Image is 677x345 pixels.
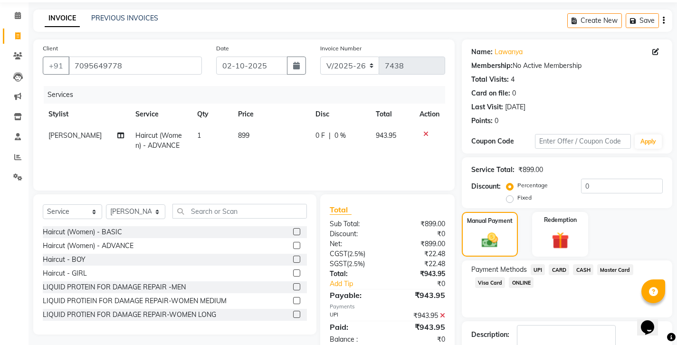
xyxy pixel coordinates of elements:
button: +91 [43,57,69,75]
th: Service [130,104,191,125]
input: Search by Name/Mobile/Email/Code [68,57,202,75]
div: ₹943.95 [387,321,452,333]
input: Search or Scan [172,204,307,219]
span: Master Card [597,264,633,275]
div: Last Visit: [471,102,503,112]
th: Price [232,104,309,125]
img: _gift.svg [546,230,574,251]
div: Coupon Code [471,136,535,146]
span: 2.5% [349,260,363,268]
label: Redemption [544,216,577,224]
div: Name: [471,47,493,57]
div: Description: [471,330,509,340]
span: Payment Methods [471,265,527,275]
label: Client [43,44,58,53]
span: Visa Card [475,277,505,288]
div: Discount: [471,182,501,192]
div: Balance : [323,335,387,345]
a: Lawanya [495,47,523,57]
div: 0 [512,88,516,98]
a: INVOICE [45,10,80,27]
th: Stylist [43,104,130,125]
div: LIQUID PROTIEIN FOR DAMAGE REPAIR-WOMEN MEDIUM [43,296,227,306]
div: Service Total: [471,165,515,175]
label: Invoice Number [320,44,362,53]
div: ₹899.00 [387,219,452,229]
div: Haircut (Women) - ADVANCE [43,241,133,251]
span: Haircut (Women) - ADVANCE [135,131,182,150]
label: Manual Payment [467,217,513,225]
span: 1 [197,131,201,140]
th: Disc [310,104,370,125]
div: ( ) [323,259,387,269]
span: CASH [573,264,593,275]
span: [PERSON_NAME] [48,131,102,140]
div: Haircut - BOY [43,255,86,265]
div: ₹0 [387,335,452,345]
div: 4 [511,75,515,85]
th: Action [414,104,445,125]
div: Services [44,86,452,104]
span: 899 [238,131,249,140]
div: ₹899.00 [518,165,543,175]
div: ₹943.95 [387,269,452,279]
span: 0 % [334,131,346,141]
div: Membership: [471,61,513,71]
div: ₹943.95 [387,289,452,301]
iframe: chat widget [637,307,667,335]
button: Save [626,13,659,28]
div: Haircut - GIRL [43,268,87,278]
th: Qty [191,104,232,125]
label: Percentage [517,181,548,190]
button: Create New [567,13,622,28]
th: Total [370,104,413,125]
input: Enter Offer / Coupon Code [535,134,631,149]
div: LIQUID PROTEIN FOR DAMAGE REPAIR -MEN [43,282,186,292]
div: ₹943.95 [387,311,452,321]
div: Payable: [323,289,387,301]
div: Paid: [323,321,387,333]
div: Payments [330,303,445,311]
span: UPI [531,264,545,275]
div: [DATE] [505,102,525,112]
div: ₹22.48 [387,249,452,259]
span: CGST [330,249,347,258]
div: Total Visits: [471,75,509,85]
div: ₹22.48 [387,259,452,269]
div: Total: [323,269,387,279]
div: Net: [323,239,387,249]
div: ₹899.00 [387,239,452,249]
span: SGST [330,259,347,268]
div: LIQUID PROTIEN FOR DAMAGE REPAIR-WOMEN LONG [43,310,216,320]
span: ONLINE [509,277,534,288]
div: ₹0 [398,279,452,289]
span: | [329,131,331,141]
span: Total [330,205,352,215]
span: 943.95 [376,131,396,140]
a: PREVIOUS INVOICES [91,14,158,22]
button: Apply [635,134,662,149]
div: Points: [471,116,493,126]
label: Fixed [517,193,532,202]
div: Card on file: [471,88,510,98]
img: _cash.svg [477,231,503,250]
span: CARD [549,264,569,275]
div: ₹0 [387,229,452,239]
div: UPI [323,311,387,321]
span: 0 F [315,131,325,141]
div: Haircut (Women) - BASIC [43,227,122,237]
div: ( ) [323,249,387,259]
div: Discount: [323,229,387,239]
div: 0 [495,116,498,126]
div: No Active Membership [471,61,663,71]
span: 2.5% [349,250,363,258]
div: Sub Total: [323,219,387,229]
label: Date [216,44,229,53]
a: Add Tip [323,279,398,289]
